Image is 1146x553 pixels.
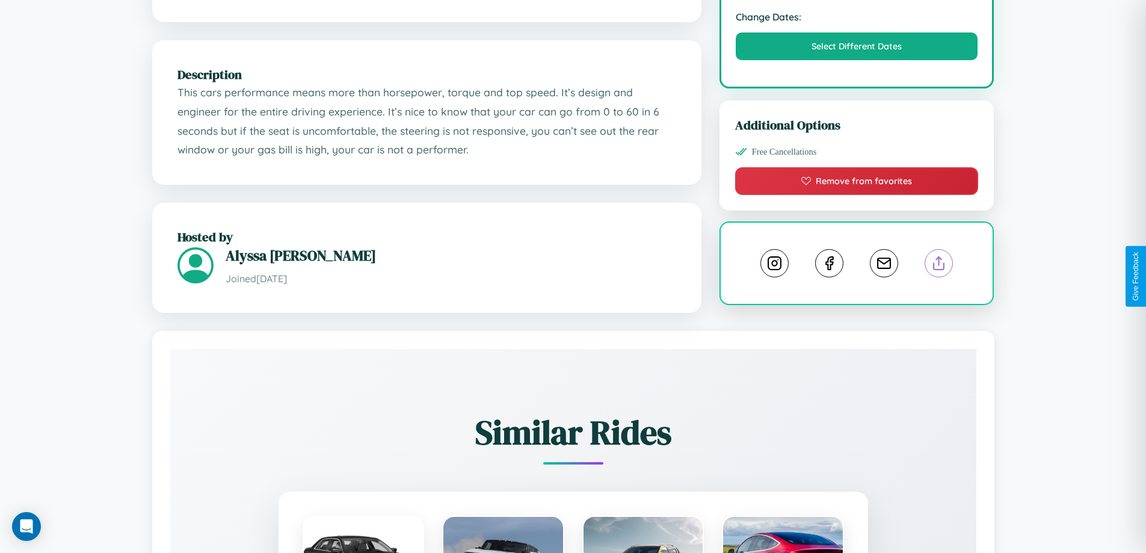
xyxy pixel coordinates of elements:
[212,409,934,456] h2: Similar Rides
[1132,252,1140,301] div: Give Feedback
[177,83,676,159] p: This cars performance means more than horsepower, torque and top speed. It’s design and engineer ...
[226,270,676,288] p: Joined [DATE]
[736,11,978,23] strong: Change Dates:
[735,116,979,134] h3: Additional Options
[735,167,979,195] button: Remove from favorites
[177,228,676,246] h2: Hosted by
[752,147,817,157] span: Free Cancellations
[12,512,41,541] div: Open Intercom Messenger
[226,246,676,265] h3: Alyssa [PERSON_NAME]
[177,66,676,83] h2: Description
[736,32,978,60] button: Select Different Dates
